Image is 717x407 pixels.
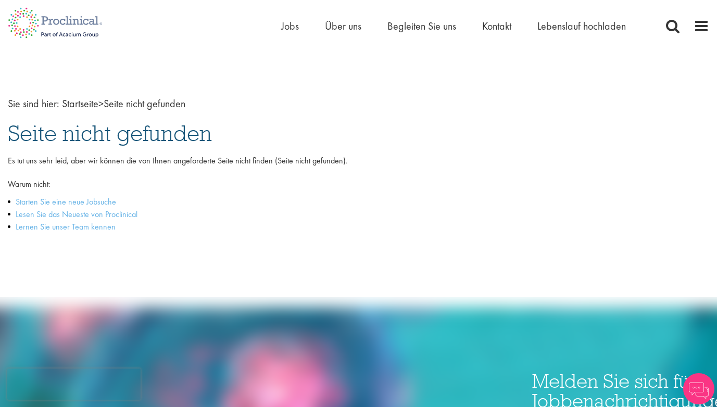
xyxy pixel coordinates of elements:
font: Seite nicht gefunden [104,97,185,110]
a: Kontakt [482,19,511,33]
a: Lebenslauf hochladen [537,19,626,33]
img: Chatbot [683,373,714,404]
a: Begleiten Sie uns [387,19,456,33]
a: Jobs [281,19,299,33]
font: > [98,97,104,110]
font: Es tut uns sehr leid, aber wir können die von Ihnen angeforderte Seite nicht finden (Seite nicht ... [8,155,348,166]
font: Seite nicht gefunden [8,119,212,147]
font: Startseite [62,97,98,110]
font: Sie sind hier: [8,97,59,110]
font: Warum nicht: [8,179,51,189]
a: Lesen Sie das Neueste von Proclinical [16,209,137,220]
a: Starten Sie eine neue Jobsuche [16,196,116,207]
a: Breadcrumb-Link [62,97,98,110]
iframe: reCAPTCHA [7,368,141,400]
a: Lernen Sie unser Team kennen [16,221,116,232]
a: Über uns [325,19,361,33]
